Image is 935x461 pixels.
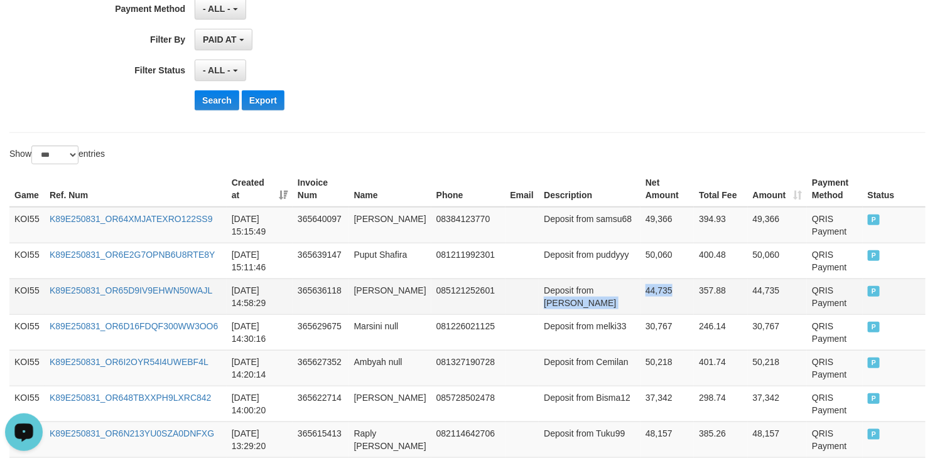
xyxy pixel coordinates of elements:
[748,278,808,314] td: 44,735
[293,314,349,350] td: 365629675
[539,243,640,278] td: Deposit from puddyyy
[50,357,208,367] a: K89E250831_OR6I2OYR54I4UWEBF4L
[5,5,43,43] button: Open LiveChat chat widget
[431,421,505,457] td: 082114642706
[868,215,880,225] span: PAID
[640,314,694,350] td: 30,767
[694,171,747,207] th: Total Fee
[748,314,808,350] td: 30,767
[50,393,212,403] a: K89E250831_OR648TBXXPH9LXRC842
[640,243,694,278] td: 50,060
[539,350,640,386] td: Deposit from Cemilan
[293,386,349,421] td: 365622714
[539,386,640,421] td: Deposit from Bisma12
[868,286,880,297] span: PAID
[293,207,349,243] td: 365640097
[293,243,349,278] td: 365639147
[539,278,640,314] td: Deposit from [PERSON_NAME]
[349,243,431,278] td: Puput Shafira
[9,243,45,278] td: KOI55
[195,60,246,81] button: - ALL -
[227,243,293,278] td: [DATE] 15:11:46
[640,207,694,243] td: 49,366
[640,171,694,207] th: Net Amount
[431,207,505,243] td: 08384123770
[539,171,640,207] th: Description
[539,314,640,350] td: Deposit from melki33
[293,350,349,386] td: 365627352
[50,428,214,438] a: K89E250831_OR6N213YU0SZA0DNFXG
[694,386,747,421] td: 298.74
[9,278,45,314] td: KOI55
[9,350,45,386] td: KOI55
[50,285,212,295] a: K89E250831_OR65D9IV9EHWN50WAJL
[640,278,694,314] td: 44,735
[539,207,640,243] td: Deposit from samsu68
[349,207,431,243] td: [PERSON_NAME]
[748,243,808,278] td: 50,060
[31,146,78,164] select: Showentries
[242,90,284,110] button: Export
[868,250,880,261] span: PAID
[640,350,694,386] td: 50,218
[868,393,880,404] span: PAID
[227,207,293,243] td: [DATE] 15:15:49
[868,429,880,440] span: PAID
[349,171,431,207] th: Name
[748,350,808,386] td: 50,218
[748,386,808,421] td: 37,342
[203,65,230,75] span: - ALL -
[431,171,505,207] th: Phone
[9,146,105,164] label: Show entries
[539,421,640,457] td: Deposit from Tuku99
[807,386,863,421] td: QRIS Payment
[50,214,213,224] a: K89E250831_OR64XMJATEXRO122SS9
[431,386,505,421] td: 085728502478
[293,171,349,207] th: Invoice Num
[807,243,863,278] td: QRIS Payment
[50,321,218,331] a: K89E250831_OR6D16FDQF300WW3OO6
[227,421,293,457] td: [DATE] 13:29:20
[694,278,747,314] td: 357.88
[227,350,293,386] td: [DATE] 14:20:14
[640,421,694,457] td: 48,157
[694,314,747,350] td: 246.14
[293,421,349,457] td: 365615413
[694,207,747,243] td: 394.93
[431,314,505,350] td: 081226021125
[807,421,863,457] td: QRIS Payment
[195,90,239,110] button: Search
[863,171,926,207] th: Status
[349,421,431,457] td: Raply [PERSON_NAME]
[9,314,45,350] td: KOI55
[349,278,431,314] td: [PERSON_NAME]
[227,386,293,421] td: [DATE] 14:00:20
[505,171,539,207] th: Email
[227,171,293,207] th: Created at: activate to sort column ascending
[227,314,293,350] td: [DATE] 14:30:16
[640,386,694,421] td: 37,342
[748,207,808,243] td: 49,366
[807,207,863,243] td: QRIS Payment
[431,350,505,386] td: 081327190728
[9,207,45,243] td: KOI55
[50,250,215,260] a: K89E250831_OR6E2G7OPNB6U8RTE8Y
[807,278,863,314] td: QRIS Payment
[203,34,236,45] span: PAID AT
[868,358,880,368] span: PAID
[807,350,863,386] td: QRIS Payment
[748,171,808,207] th: Amount: activate to sort column ascending
[694,243,747,278] td: 400.48
[349,350,431,386] td: Ambyah null
[203,4,230,14] span: - ALL -
[694,350,747,386] td: 401.74
[45,171,227,207] th: Ref. Num
[195,29,252,50] button: PAID AT
[349,386,431,421] td: [PERSON_NAME]
[748,421,808,457] td: 48,157
[807,171,863,207] th: Payment Method
[431,278,505,314] td: 085121252601
[9,171,45,207] th: Game
[349,314,431,350] td: Marsini null
[694,421,747,457] td: 385.26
